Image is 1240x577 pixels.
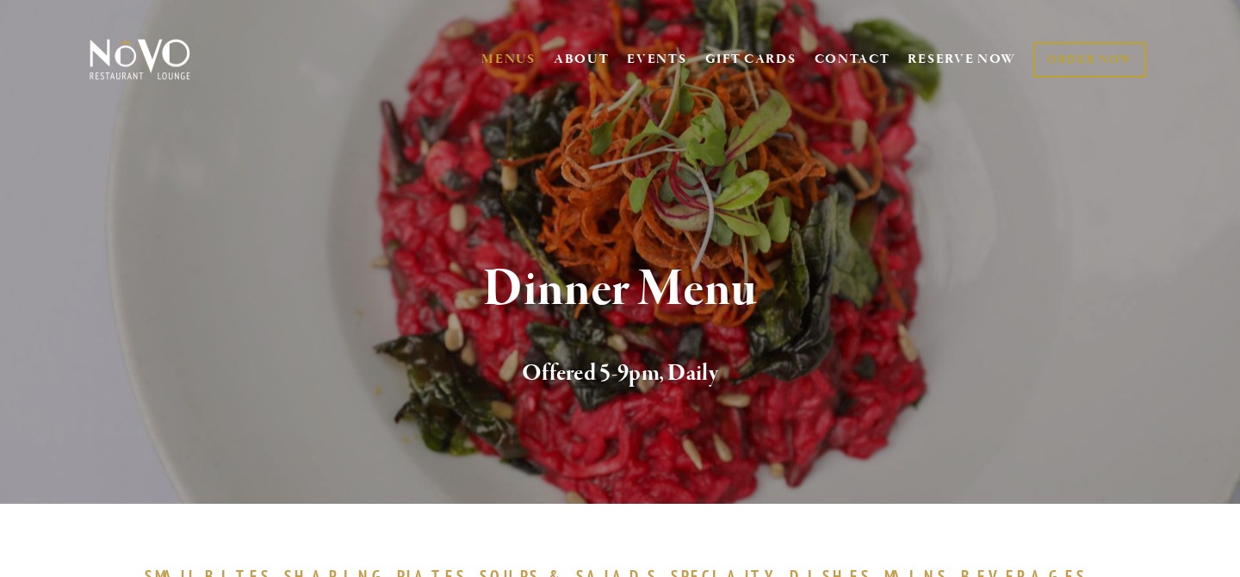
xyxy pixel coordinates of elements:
h2: Offered 5-9pm, Daily [118,356,1122,392]
a: ABOUT [554,51,610,68]
img: Novo Restaurant &amp; Lounge [86,38,194,81]
h1: Dinner Menu [118,262,1122,318]
a: RESERVE NOW [908,43,1016,76]
a: CONTACT [815,43,890,76]
a: ORDER NOW [1033,42,1146,78]
a: GIFT CARDS [705,43,797,76]
a: MENUS [481,51,536,68]
a: EVENTS [627,51,686,68]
